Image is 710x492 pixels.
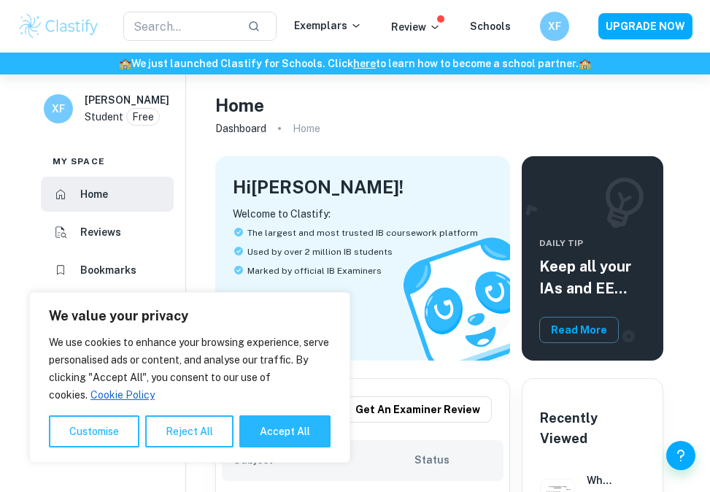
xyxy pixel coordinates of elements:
[85,92,169,108] h6: [PERSON_NAME]
[666,441,695,470] button: Help and Feedback
[540,12,569,41] button: XF
[145,415,234,447] button: Reject All
[90,388,155,401] a: Cookie Policy
[540,408,645,449] h6: Recently Viewed
[80,186,108,202] h6: Home
[546,18,563,34] h6: XF
[239,415,331,447] button: Accept All
[50,101,67,117] h6: XF
[233,206,493,222] p: Welcome to Clastify:
[132,109,154,125] p: Free
[539,317,619,343] button: Read More
[293,120,320,137] p: Home
[3,55,707,72] h6: We just launched Clastify for Schools. Click to learn how to become a school partner.
[53,155,105,168] span: My space
[119,58,131,69] span: 🏫
[80,262,136,278] h6: Bookmarks
[539,237,646,250] span: Daily Tip
[18,12,100,41] img: Clastify logo
[49,307,331,325] p: We value your privacy
[587,472,613,488] h6: What is the relationship between personal experience and knowledge?
[49,415,139,447] button: Customise
[391,19,441,35] p: Review
[247,264,382,277] span: Marked by official IB Examiners
[470,20,511,32] a: Schools
[29,292,350,463] div: We value your privacy
[598,13,692,39] button: UPGRADE NOW
[247,245,393,258] span: Used by over 2 million IB students
[233,174,404,200] h4: Hi [PERSON_NAME] !
[579,58,591,69] span: 🏫
[49,334,331,404] p: We use cookies to enhance your browsing experience, serve personalised ads or content, and analys...
[344,396,492,423] button: Get an examiner review
[215,118,266,139] a: Dashboard
[41,215,174,250] a: Reviews
[85,109,123,125] p: Student
[123,12,236,41] input: Search...
[80,224,121,240] h6: Reviews
[41,177,174,212] a: Home
[247,226,478,239] span: The largest and most trusted IB coursework platform
[414,452,492,468] h6: Status
[294,18,362,34] p: Exemplars
[539,255,646,299] h5: Keep all your IAs and EE drafts organized and dated
[41,253,174,288] a: Bookmarks
[215,92,264,118] h4: Home
[353,58,376,69] a: here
